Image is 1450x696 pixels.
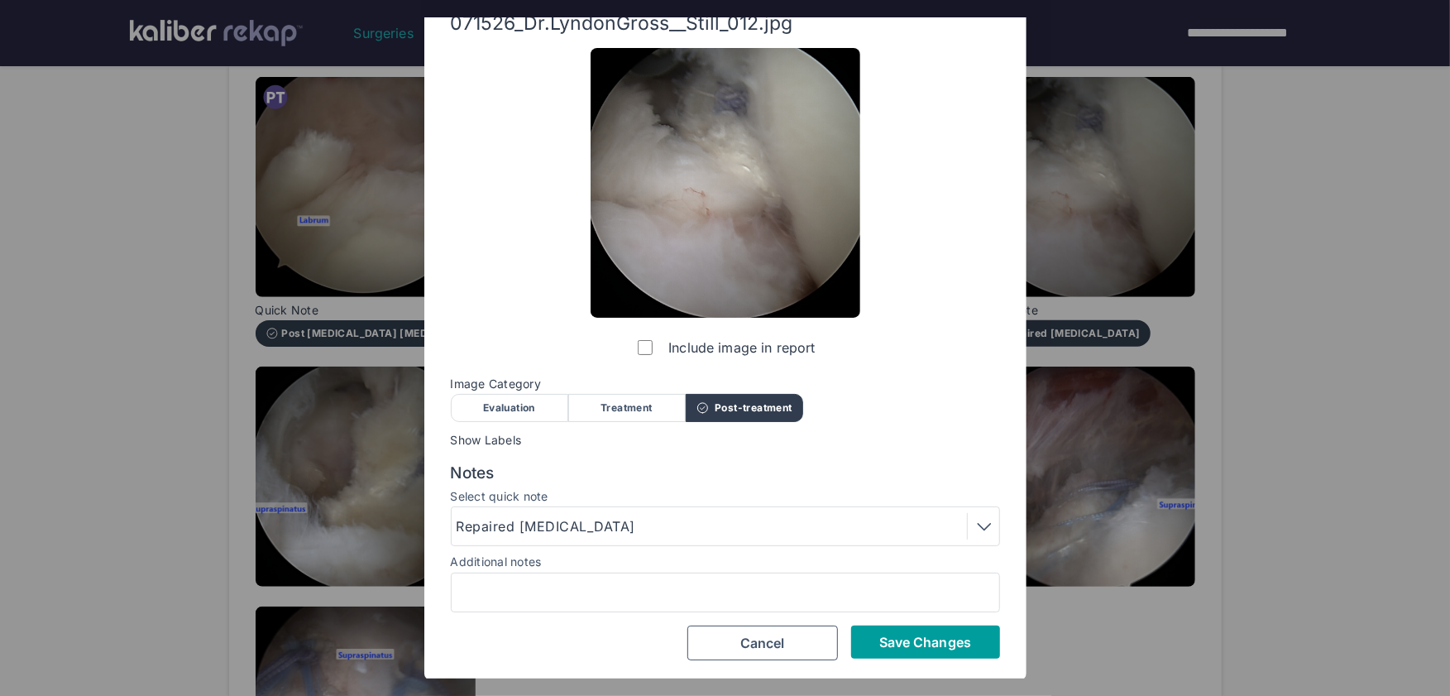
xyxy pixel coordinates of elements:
[457,516,641,536] div: Repaired [MEDICAL_DATA]
[740,635,785,651] span: Cancel
[451,434,1000,447] span: Show Labels
[451,463,1000,483] span: Notes
[591,48,860,318] img: Wink_Thomas_69102_ShoulderArthroscopy_2025-08-27-071526_Dr.LyndonGross__Still_012.jpg
[451,394,568,422] div: Evaluation
[879,634,971,650] span: Save Changes
[851,626,1000,659] button: Save Changes
[568,394,686,422] div: Treatment
[451,490,1000,503] label: Select quick note
[687,626,838,660] button: Cancel
[634,331,815,364] label: Include image in report
[451,554,542,569] label: Additional notes
[638,340,653,355] input: Include image in report
[451,377,1000,391] span: Image Category
[686,394,803,422] div: Post-treatment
